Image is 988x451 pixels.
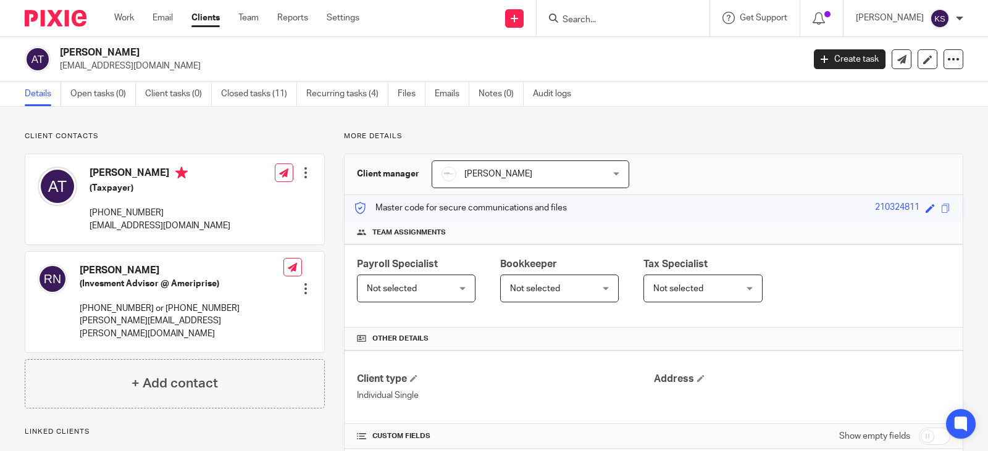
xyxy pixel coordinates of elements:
p: Individual Single [357,389,653,402]
a: Clients [191,12,220,24]
a: Files [398,82,425,106]
p: [EMAIL_ADDRESS][DOMAIN_NAME] [90,220,230,232]
h4: Client type [357,373,653,386]
span: Payroll Specialist [357,259,438,269]
a: Team [238,12,259,24]
p: [PERSON_NAME] [856,12,924,24]
h4: [PERSON_NAME] [80,264,283,277]
img: Pixie [25,10,86,27]
p: Master code for secure communications and files [354,202,567,214]
input: Search [561,15,672,26]
h2: [PERSON_NAME] [60,46,648,59]
a: Create task [814,49,885,69]
h4: Address [654,373,950,386]
h4: CUSTOM FIELDS [357,431,653,441]
a: Closed tasks (11) [221,82,297,106]
h5: (Invesment Advisor @ Ameriprise) [80,278,283,290]
div: 210324811 [875,201,919,215]
img: _Logo.png [442,167,456,181]
span: Bookkeeper [500,259,557,269]
img: svg%3E [25,46,51,72]
h3: Client manager [357,168,419,180]
p: More details [344,131,963,141]
a: Audit logs [533,82,580,106]
a: Client tasks (0) [145,82,212,106]
span: Other details [372,334,429,344]
p: [PHONE_NUMBER] or [PHONE_NUMBER] [80,302,283,315]
a: Reports [277,12,308,24]
p: [PERSON_NAME][EMAIL_ADDRESS][PERSON_NAME][DOMAIN_NAME] [80,315,283,340]
a: Open tasks (0) [70,82,136,106]
p: [PHONE_NUMBER] [90,207,230,219]
p: Client contacts [25,131,325,141]
h4: [PERSON_NAME] [90,167,230,182]
a: Emails [435,82,469,106]
span: Tax Specialist [643,259,708,269]
a: Details [25,82,61,106]
p: [EMAIL_ADDRESS][DOMAIN_NAME] [60,60,795,72]
img: svg%3E [38,264,67,294]
span: Not selected [510,284,560,293]
a: Work [114,12,134,24]
span: Not selected [367,284,417,293]
img: svg%3E [930,9,950,28]
p: Linked clients [25,427,325,437]
span: Not selected [653,284,703,293]
img: svg%3E [38,167,77,206]
span: [PERSON_NAME] [464,170,532,178]
a: Settings [327,12,359,24]
a: Recurring tasks (4) [306,82,388,106]
h5: (Taxpayer) [90,182,230,194]
a: Email [153,12,173,24]
label: Show empty fields [839,430,910,442]
h4: + Add contact [132,374,218,393]
a: Notes (0) [479,82,524,106]
i: Primary [175,167,188,179]
span: Get Support [740,14,787,22]
span: Team assignments [372,228,446,238]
